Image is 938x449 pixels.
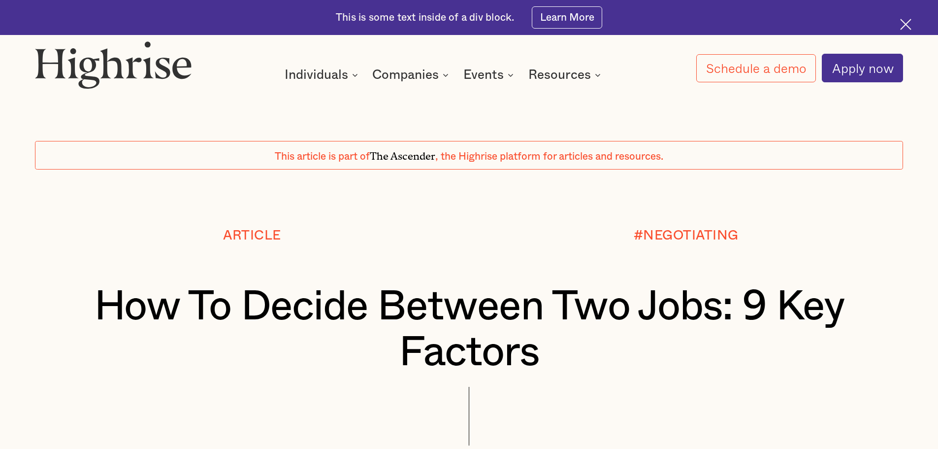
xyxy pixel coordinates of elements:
img: Cross icon [900,19,911,30]
div: Individuals [285,69,361,81]
div: Companies [372,69,439,81]
span: , the Highrise platform for articles and resources. [435,151,663,162]
div: Companies [372,69,452,81]
a: Apply now [822,54,903,82]
div: This is some text inside of a div block. [336,11,514,25]
div: Individuals [285,69,348,81]
div: Resources [528,69,604,81]
div: #NEGOTIATING [634,228,739,242]
a: Schedule a demo [696,54,816,82]
div: Article [223,228,281,242]
div: Resources [528,69,591,81]
div: Events [463,69,504,81]
span: The Ascender [370,147,435,160]
img: Highrise logo [35,41,192,88]
div: Events [463,69,517,81]
a: Learn More [532,6,602,29]
h1: How To Decide Between Two Jobs: 9 Key Factors [71,284,867,376]
span: This article is part of [275,151,370,162]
